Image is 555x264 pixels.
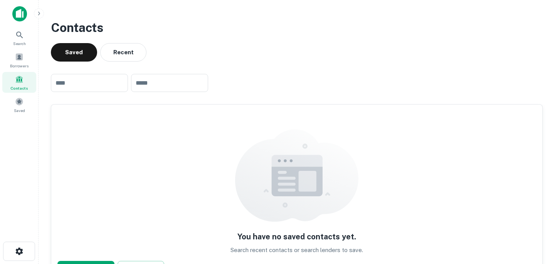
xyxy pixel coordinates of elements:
[14,107,25,114] span: Saved
[237,231,356,242] h5: You have no saved contacts yet.
[230,246,363,255] p: Search recent contacts or search lenders to save.
[516,178,555,215] iframe: Chat Widget
[12,6,27,22] img: capitalize-icon.png
[10,85,28,91] span: Contacts
[2,27,36,48] a: Search
[51,18,543,37] h3: Contacts
[100,43,146,62] button: Recent
[2,72,36,93] a: Contacts
[13,40,26,47] span: Search
[10,63,29,69] span: Borrowers
[235,129,358,222] img: empty content
[51,43,97,62] button: Saved
[2,50,36,70] a: Borrowers
[2,94,36,115] a: Saved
